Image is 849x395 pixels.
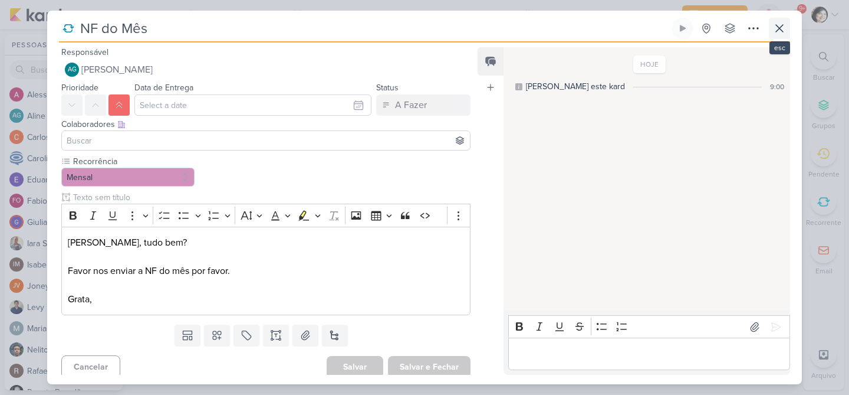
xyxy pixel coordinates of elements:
button: A Fazer [376,94,470,116]
div: [PERSON_NAME] este kard [526,80,625,93]
div: Editor toolbar [508,315,790,338]
div: Editor editing area: main [508,338,790,370]
label: Responsável [61,47,108,57]
div: A Fazer [395,98,427,112]
label: Prioridade [61,83,98,93]
div: Aline Gimenez Graciano [65,63,79,77]
div: esc [769,41,790,54]
p: Grata, [68,292,464,306]
p: AG [68,67,77,73]
label: Status [376,83,399,93]
button: Mensal [61,168,195,187]
p: [PERSON_NAME], tudo bem? [68,236,464,250]
button: Cancelar [61,355,120,378]
button: AG [PERSON_NAME] [61,59,470,80]
div: 9:00 [770,81,784,92]
div: Editor editing area: main [61,227,470,316]
label: Recorrência [72,155,195,168]
input: Texto sem título [71,191,470,204]
input: Kard Sem Título [77,18,670,39]
div: Editor toolbar [61,204,470,227]
label: Data de Entrega [134,83,193,93]
input: Buscar [64,133,468,148]
input: Select a date [134,94,371,116]
div: Ligar relógio [678,24,687,33]
span: [PERSON_NAME] [81,63,153,77]
div: Colaboradores [61,118,470,130]
p: Favor nos enviar a NF do mês por favor. [68,264,464,278]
